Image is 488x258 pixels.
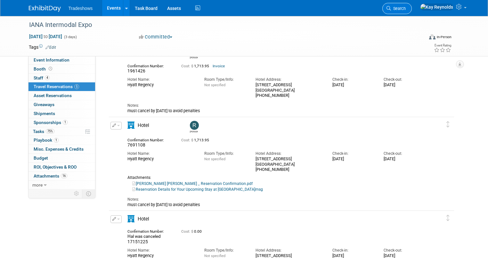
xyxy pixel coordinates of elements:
[181,64,194,68] span: Cost: $
[132,181,253,186] a: [PERSON_NAME] [PERSON_NAME] _ Reservation Confirmation.pdf
[34,57,69,62] span: Event Information
[204,248,246,253] div: Room Type/Info:
[132,187,263,192] a: Reservation Details for Your Upcoming Stay at [GEOGRAPHIC_DATA]msg
[34,102,54,107] span: Giveaways
[45,45,56,50] a: Edit
[138,122,149,128] span: Hotel
[127,197,426,202] div: Notes:
[256,82,323,98] div: [STREET_ADDRESS] [GEOGRAPHIC_DATA] [PHONE_NUMBER]
[181,138,212,142] span: 1,713.95
[127,175,426,180] div: Attachments:
[28,181,95,189] a: more
[61,173,67,178] span: 16
[28,136,95,145] a: Playbook1
[29,44,56,50] td: Tags
[204,77,246,82] div: Room Type/Info:
[34,120,68,125] span: Sponsorships
[29,34,62,39] span: [DATE] [DATE]
[28,65,95,73] a: Booth
[436,35,451,39] div: In-Person
[384,248,425,253] div: Check-out:
[28,154,95,162] a: Budget
[446,121,450,127] i: Click and drag to move item
[127,227,172,234] div: Confirmation Number:
[256,248,323,253] div: Hotel Address:
[27,19,416,31] div: IANA Intermodal Expo
[46,129,54,134] span: 75%
[28,56,95,64] a: Event Information
[34,155,48,161] span: Budget
[332,82,374,87] div: [DATE]
[28,91,95,100] a: Asset Reservations
[127,77,195,82] div: Hotel Name:
[332,151,374,156] div: Check-in:
[332,77,374,82] div: Check-in:
[127,156,195,162] div: Hyatt Regency
[63,120,68,125] span: 1
[34,111,55,116] span: Shipments
[127,248,195,253] div: Hotel Name:
[181,138,194,142] span: Cost: $
[71,189,82,198] td: Personalize Event Tab Strip
[127,202,426,207] div: must cancel by [DATE] to avoid penalties
[34,66,53,71] span: Booth
[28,100,95,109] a: Giveaways
[384,151,425,156] div: Check-out:
[28,74,95,82] a: Staff4
[29,5,61,12] img: ExhibitDay
[127,142,145,147] span: 7691108
[446,215,450,221] i: Click and drag to move item
[127,68,145,73] span: 1961426
[127,234,161,244] span: Hal was canceled 17151225
[384,77,425,82] div: Check-out:
[256,151,323,156] div: Hotel Address:
[384,82,425,87] div: [DATE]
[127,82,195,87] div: Hyatt Regency
[389,33,451,43] div: Event Format
[181,229,194,234] span: Cost: $
[204,151,246,156] div: Room Type/Info:
[127,108,426,113] div: must cancel by [DATE] to avoid penalties
[181,64,212,68] span: 1,713.95
[34,93,72,98] span: Asset Reservations
[45,75,50,80] span: 4
[74,84,79,89] span: 5
[28,145,95,154] a: Misc. Expenses & Credits
[28,82,95,91] a: Travel Reservations5
[82,189,95,198] td: Toggle Event Tabs
[332,156,374,162] div: [DATE]
[127,215,134,222] i: Hotel
[34,84,79,89] span: Travel Reservations
[434,44,451,47] div: Event Rating
[28,118,95,127] a: Sponsorships1
[28,109,95,118] a: Shipments
[429,34,435,39] img: Format-Inperson.png
[32,182,43,187] span: more
[137,34,175,40] button: Committed
[181,229,204,234] span: 0.00
[127,151,195,156] div: Hotel Name:
[382,3,412,14] a: Search
[204,157,225,161] span: Not specified
[69,6,93,11] span: Tradeshows
[190,121,199,130] img: Rob Anatra
[213,64,225,68] a: Invoice
[34,164,77,170] span: ROI, Objectives & ROO
[28,127,95,136] a: Tasks75%
[28,163,95,171] a: ROI, Objectives & ROO
[256,77,323,82] div: Hotel Address:
[420,4,453,11] img: Kay Reynolds
[34,137,59,143] span: Playbook
[34,146,84,152] span: Misc. Expenses & Credits
[34,173,67,179] span: Attachments
[127,136,172,142] div: Confirmation Number:
[43,34,49,39] span: to
[190,130,198,133] div: Rob Anatra
[384,156,425,162] div: [DATE]
[188,121,199,133] div: Rob Anatra
[127,122,134,129] i: Hotel
[138,216,149,222] span: Hotel
[54,138,59,143] span: 1
[204,254,225,258] span: Not specified
[33,129,54,134] span: Tasks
